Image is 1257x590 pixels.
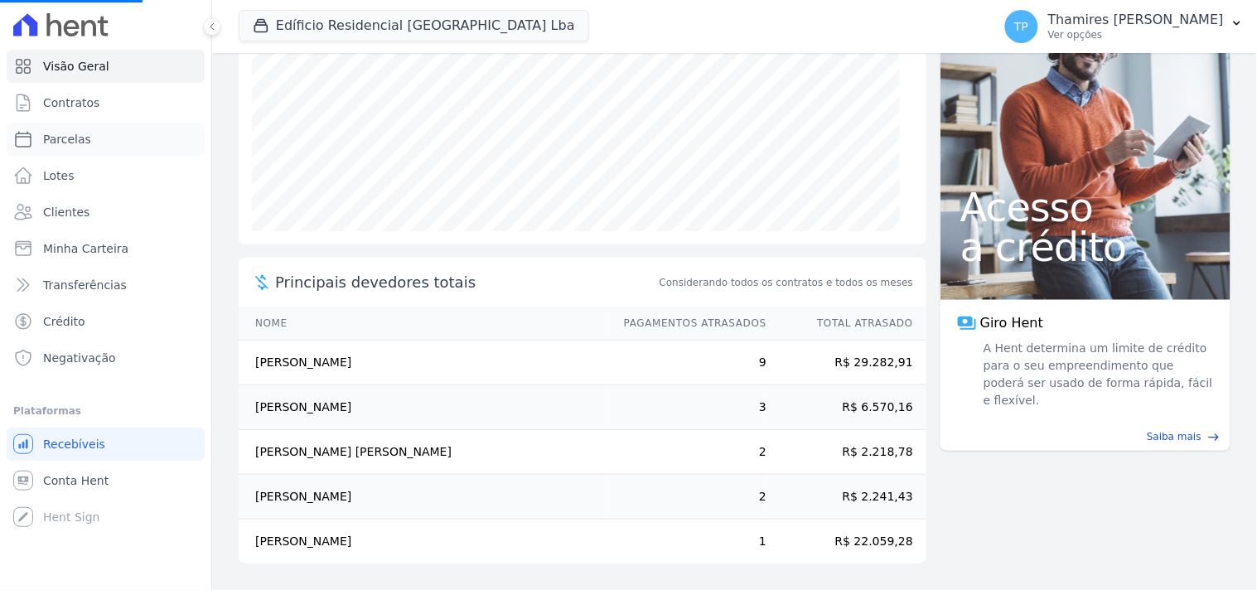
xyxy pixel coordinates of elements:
a: Contratos [7,86,205,119]
span: Clientes [43,204,89,220]
a: Transferências [7,268,205,302]
a: Conta Hent [7,464,205,497]
span: Visão Geral [43,58,109,75]
a: Parcelas [7,123,205,156]
a: Clientes [7,196,205,229]
a: Lotes [7,159,205,192]
p: Thamires [PERSON_NAME] [1048,12,1224,28]
td: R$ 6.570,16 [767,385,926,430]
span: Parcelas [43,131,91,147]
td: [PERSON_NAME] [239,385,608,430]
td: [PERSON_NAME] [PERSON_NAME] [239,430,608,475]
span: Recebíveis [43,436,105,452]
span: Negativação [43,350,116,366]
span: east [1208,431,1221,443]
span: Transferências [43,277,127,293]
span: Minha Carteira [43,240,128,257]
a: Minha Carteira [7,232,205,265]
p: Ver opções [1048,28,1224,41]
span: Crédito [43,313,85,330]
td: [PERSON_NAME] [239,341,608,385]
span: a crédito [960,227,1211,267]
th: Total Atrasado [767,307,926,341]
span: Considerando todos os contratos e todos os meses [660,275,913,290]
td: 1 [608,520,767,564]
a: Visão Geral [7,50,205,83]
span: Giro Hent [980,313,1043,333]
button: TP Thamires [PERSON_NAME] Ver opções [992,3,1257,50]
td: [PERSON_NAME] [239,475,608,520]
span: Conta Hent [43,472,109,489]
th: Nome [239,307,608,341]
td: [PERSON_NAME] [239,520,608,564]
span: Acesso [960,187,1211,227]
a: Crédito [7,305,205,338]
span: Saiba mais [1147,429,1201,444]
a: Negativação [7,341,205,375]
td: 2 [608,430,767,475]
span: TP [1014,21,1028,32]
td: R$ 22.059,28 [767,520,926,564]
a: Saiba mais east [950,429,1221,444]
span: A Hent determina um limite de crédito para o seu empreendimento que poderá ser usado de forma ráp... [980,340,1214,409]
a: Recebíveis [7,428,205,461]
td: R$ 2.218,78 [767,430,926,475]
td: R$ 29.282,91 [767,341,926,385]
td: 9 [608,341,767,385]
td: 2 [608,475,767,520]
span: Principais devedores totais [275,271,656,293]
span: Lotes [43,167,75,184]
span: Contratos [43,94,99,111]
div: Plataformas [13,401,198,421]
td: 3 [608,385,767,430]
th: Pagamentos Atrasados [608,307,767,341]
button: Edíficio Residencial [GEOGRAPHIC_DATA] Lba [239,10,589,41]
td: R$ 2.241,43 [767,475,926,520]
